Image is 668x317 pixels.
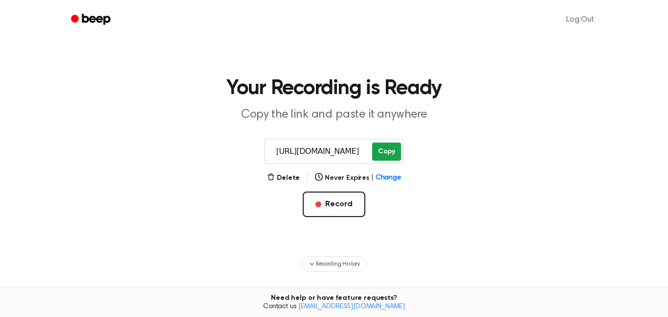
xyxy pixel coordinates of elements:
a: Beep [64,10,119,29]
span: Contact us [6,303,662,312]
button: Never Expires|Change [315,173,401,183]
span: | [306,172,309,184]
span: Change [376,173,401,183]
a: [EMAIL_ADDRESS][DOMAIN_NAME] [298,303,405,310]
p: Copy the link and paste it anywhere [146,107,522,123]
h1: Your Recording is Ready [84,78,584,99]
button: Record [303,192,365,217]
button: Recording History [302,256,366,272]
button: Copy [372,143,401,161]
button: Delete [267,173,300,183]
span: Recording History [316,260,360,268]
a: Log Out [557,8,604,31]
span: | [371,173,374,183]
